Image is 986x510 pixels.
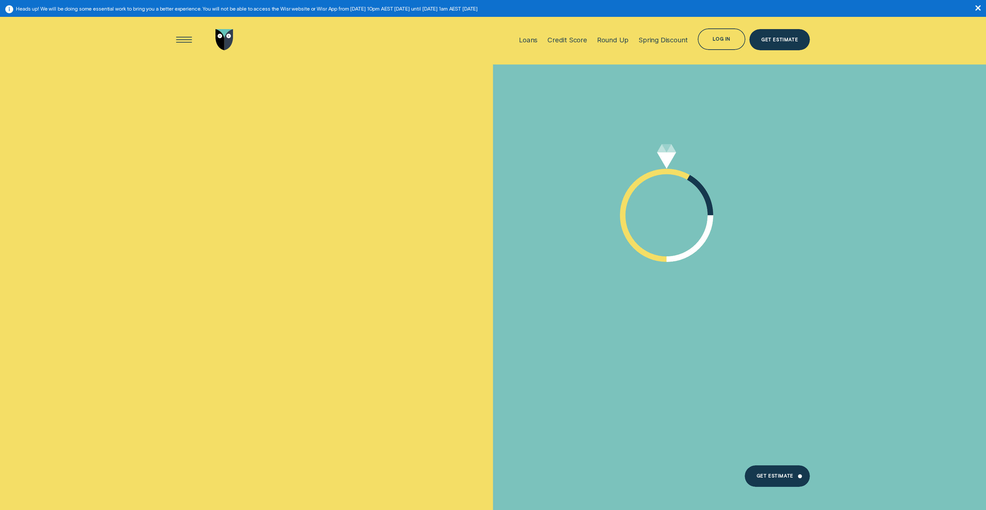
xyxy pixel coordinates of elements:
div: Credit Score [547,36,587,44]
a: Get Estimate [745,465,810,487]
h4: A little help for your big day [176,199,384,298]
a: Credit Score [547,16,587,64]
div: Spring Discount [638,36,688,44]
button: Open Menu [173,29,195,51]
a: Spring Discount [638,16,688,64]
div: Round Up [597,36,629,44]
div: Loans [519,36,538,44]
a: Round Up [597,16,629,64]
a: Loans [519,16,538,64]
a: Get Estimate [749,29,810,51]
img: Wisr [215,29,233,51]
a: Go to home page [214,16,235,64]
button: Log in [698,28,745,50]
